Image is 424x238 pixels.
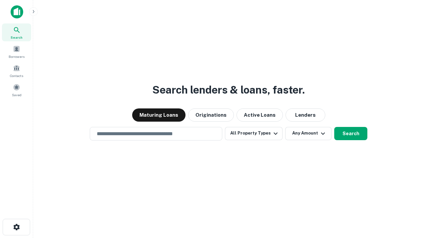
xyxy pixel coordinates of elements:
[286,108,325,122] button: Lenders
[285,127,332,140] button: Any Amount
[12,92,22,98] span: Saved
[152,82,305,98] h3: Search lenders & loans, faster.
[391,185,424,217] iframe: Chat Widget
[11,35,23,40] span: Search
[2,23,31,41] a: Search
[225,127,283,140] button: All Property Types
[10,73,23,78] span: Contacts
[2,81,31,99] a: Saved
[11,5,23,19] img: capitalize-icon.png
[9,54,25,59] span: Borrowers
[334,127,367,140] button: Search
[237,108,283,122] button: Active Loans
[188,108,234,122] button: Originations
[132,108,185,122] button: Maturing Loans
[2,43,31,60] a: Borrowers
[2,62,31,80] a: Contacts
